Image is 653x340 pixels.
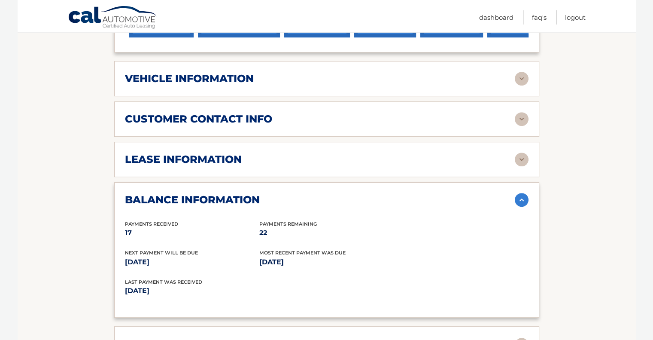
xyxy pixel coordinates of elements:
[125,221,178,227] span: Payments Received
[259,250,346,256] span: Most Recent Payment Was Due
[515,153,528,166] img: accordion-rest.svg
[125,113,272,126] h2: customer contact info
[125,256,259,268] p: [DATE]
[515,193,528,207] img: accordion-active.svg
[125,193,260,206] h2: balance information
[125,285,327,297] p: [DATE]
[259,227,394,239] p: 22
[259,221,317,227] span: Payments Remaining
[125,153,242,166] h2: lease information
[515,112,528,126] img: accordion-rest.svg
[125,279,202,285] span: Last Payment was received
[479,10,513,25] a: Dashboard
[125,72,254,85] h2: vehicle information
[68,6,158,31] a: Cal Automotive
[125,250,198,256] span: Next Payment will be due
[259,256,394,268] p: [DATE]
[515,72,528,86] img: accordion-rest.svg
[532,10,547,25] a: FAQ's
[125,227,259,239] p: 17
[565,10,586,25] a: Logout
